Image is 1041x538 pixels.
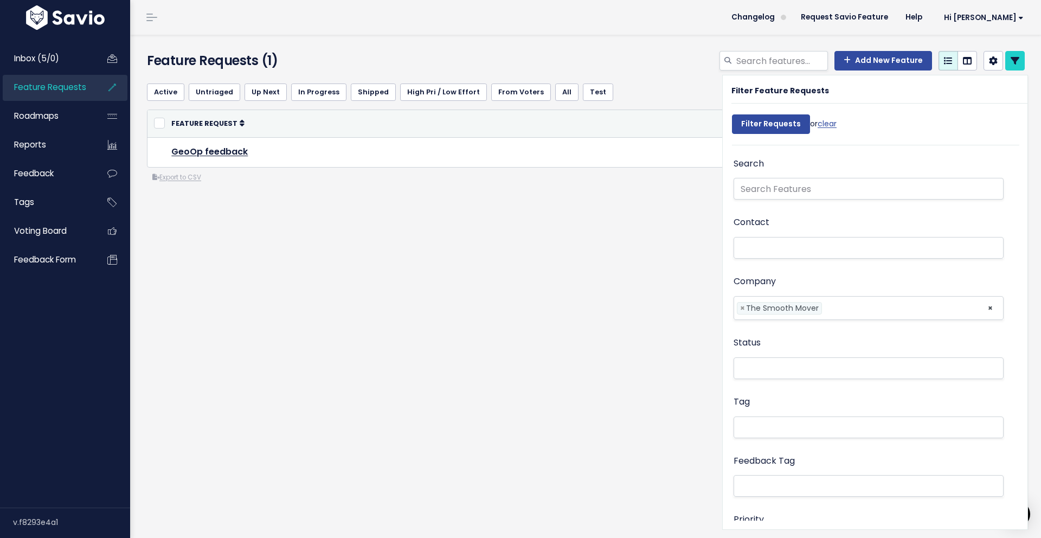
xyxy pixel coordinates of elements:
span: Feature Request [171,119,237,128]
label: Contact [734,215,769,230]
a: In Progress [291,84,346,101]
label: Status [734,335,761,351]
span: Hi [PERSON_NAME] [944,14,1024,22]
a: Export to CSV [152,173,201,182]
a: Roadmaps [3,104,90,129]
div: or [732,109,837,145]
a: Reports [3,132,90,157]
span: Roadmaps [14,110,59,121]
span: Tags [14,196,34,208]
td: 1 [699,137,933,167]
label: Priority [734,512,764,528]
input: Search features... [735,51,828,71]
img: logo-white.9d6f32f41409.svg [23,5,107,30]
a: Inbox (5/0) [3,46,90,71]
a: Add New Feature [834,51,932,71]
span: Voting Board [14,225,67,236]
label: Feedback Tag [734,453,795,469]
span: Feedback [14,168,54,179]
a: Test [583,84,613,101]
a: From Voters [491,84,551,101]
a: GeoOp feedback [171,145,248,158]
h4: Feature Requests (1) [147,51,429,71]
input: Search Features [734,178,1004,200]
a: High Pri / Low Effort [400,84,487,101]
a: Tags [3,190,90,215]
a: Request Savio Feature [792,9,897,25]
span: × [740,303,745,314]
input: Filter Requests [732,114,810,134]
a: Feedback [3,161,90,186]
a: Untriaged [189,84,240,101]
span: Feature Requests [14,81,86,93]
label: Tag [734,394,750,410]
a: Voting Board [3,219,90,244]
span: Reports [14,139,46,150]
div: v.f8293e4a1 [13,508,130,536]
ul: Filter feature requests [147,84,1025,101]
span: Changelog [731,14,775,21]
strong: Filter Feature Requests [731,85,829,96]
a: Feedback form [3,247,90,272]
span: Feedback form [14,254,76,265]
span: The Smooth Mover [746,303,819,313]
a: clear [818,118,837,129]
label: Search [734,156,764,172]
span: Inbox (5/0) [14,53,59,64]
li: The Smooth Mover [737,302,822,315]
a: Active [147,84,184,101]
a: Shipped [351,84,396,101]
a: All [555,84,579,101]
a: Up Next [245,84,287,101]
a: Feature Requests [3,75,90,100]
a: Hi [PERSON_NAME] [931,9,1032,26]
label: Company [734,274,776,290]
a: Feature Request [171,118,245,129]
span: × [987,297,993,319]
a: Help [897,9,931,25]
